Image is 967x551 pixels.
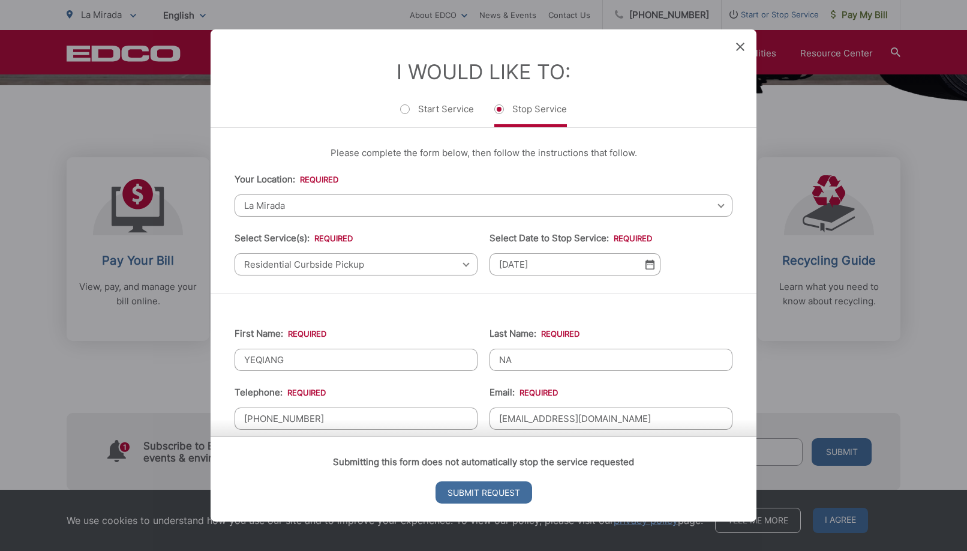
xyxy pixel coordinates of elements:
input: Submit Request [436,481,532,504]
input: Select date [489,253,660,275]
p: Please complete the form below, then follow the instructions that follow. [235,146,732,160]
span: La Mirada [235,194,732,217]
label: Last Name: [489,328,579,339]
label: Your Location: [235,174,338,185]
img: Select date [645,259,654,269]
label: I Would Like To: [397,59,570,84]
label: Select Date to Stop Service: [489,233,652,244]
label: Email: [489,387,558,398]
label: First Name: [235,328,326,339]
label: Telephone: [235,387,326,398]
strong: Submitting this form does not automatically stop the service requested [333,456,634,468]
label: Select Service(s): [235,233,353,244]
label: Start Service [400,103,474,127]
span: Residential Curbside Pickup [235,253,478,275]
label: Stop Service [494,103,567,127]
